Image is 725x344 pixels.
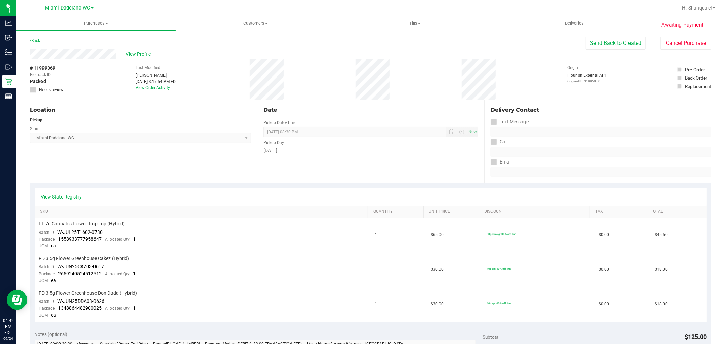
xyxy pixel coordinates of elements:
span: Subtotal [483,334,499,340]
span: $65.00 [431,231,444,238]
inline-svg: Retail [5,78,12,85]
inline-svg: Inventory [5,49,12,56]
span: Package [39,237,55,242]
inline-svg: Outbound [5,64,12,70]
span: UOM [39,278,48,283]
span: ea [51,312,56,318]
label: Email [491,157,512,167]
span: # 11999369 [30,65,55,72]
span: $30.00 [431,266,444,273]
span: UOM [39,244,48,248]
span: Purchases [16,20,176,27]
a: View Order Activity [136,85,170,90]
div: Delivery Contact [491,106,711,114]
span: $0.00 [599,266,609,273]
span: Allocated Qty [105,237,130,242]
div: Date [263,106,478,114]
div: [DATE] [263,147,478,154]
div: Replacement [685,83,711,90]
span: FT 7g Cannabis Flower Trop Top (Hybrid) [39,221,125,227]
p: Original ID: 319950505 [567,79,606,84]
button: Send Back to Created [586,37,646,50]
span: W-JUN25DDA03-0626 [58,298,105,304]
span: 1348864482900025 [58,305,102,311]
span: Tills [335,20,494,27]
a: Tills [335,16,495,31]
div: Location [30,106,251,114]
span: Packed [30,78,46,85]
a: Customers [176,16,335,31]
label: Call [491,137,508,147]
span: 1558933777958647 [58,236,102,242]
a: Tax [595,209,643,214]
span: Allocated Qty [105,272,130,276]
span: W-JUL25T1602-0730 [58,229,103,235]
label: Pickup Day [263,140,284,146]
strong: Pickup [30,118,42,122]
a: Back [30,38,40,43]
label: Store [30,126,39,132]
span: Notes (optional) [35,331,68,337]
span: Batch ID [39,264,54,269]
label: Text Message [491,117,529,127]
span: FD 3.5g Flower Greenhouse Cakez (Hybrid) [39,255,130,262]
span: Package [39,306,55,311]
span: $0.00 [599,301,609,307]
span: Package [39,272,55,276]
span: Hi, Shanquale! [682,5,712,11]
span: 2659240524512512 [58,271,102,276]
span: 1 [375,301,377,307]
div: Pre-Order [685,66,705,73]
span: $18.00 [655,301,668,307]
p: 04:42 PM EDT [3,317,13,336]
span: ea [51,243,56,248]
span: $125.00 [685,333,707,340]
span: 30prem7g: 30% off line [487,232,516,236]
span: 1 [133,271,136,276]
button: Cancel Purchase [660,37,711,50]
a: Total [651,209,698,214]
span: Customers [176,20,335,27]
span: 1 [375,231,377,238]
span: Awaiting Payment [661,21,703,29]
a: Discount [484,209,587,214]
a: SKU [40,209,365,214]
iframe: Resource center [7,290,27,310]
span: $30.00 [431,301,444,307]
label: Pickup Date/Time [263,120,296,126]
span: BioTrack ID: [30,72,52,78]
span: Batch ID [39,230,54,235]
inline-svg: Reports [5,93,12,100]
inline-svg: Analytics [5,20,12,27]
a: View State Registry [41,193,82,200]
div: [DATE] 3:17:54 PM EDT [136,79,178,85]
inline-svg: Inbound [5,34,12,41]
span: ea [51,278,56,283]
span: UOM [39,313,48,318]
label: Last Modified [136,65,160,71]
div: Back Order [685,74,707,81]
span: 1 [133,236,136,242]
div: [PERSON_NAME] [136,72,178,79]
span: 1 [375,266,377,273]
a: Quantity [373,209,421,214]
span: 40dep: 40% off line [487,267,511,270]
span: $0.00 [599,231,609,238]
a: Deliveries [495,16,654,31]
span: 40dep: 40% off line [487,302,511,305]
p: 09/24 [3,336,13,341]
span: 1 [133,305,136,311]
span: Batch ID [39,299,54,304]
input: Format: (999) 999-9999 [491,127,711,137]
span: FD 3.5g Flower Greenhouse Don Dada (Hybrid) [39,290,137,296]
span: Allocated Qty [105,306,130,311]
span: $45.50 [655,231,668,238]
span: Needs review [39,87,63,93]
input: Format: (999) 999-9999 [491,147,711,157]
a: Purchases [16,16,176,31]
span: - [53,72,54,78]
span: W-JUN25CKZ03-0617 [58,264,104,269]
label: Origin [567,65,578,71]
div: Flourish External API [567,72,606,84]
span: $18.00 [655,266,668,273]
